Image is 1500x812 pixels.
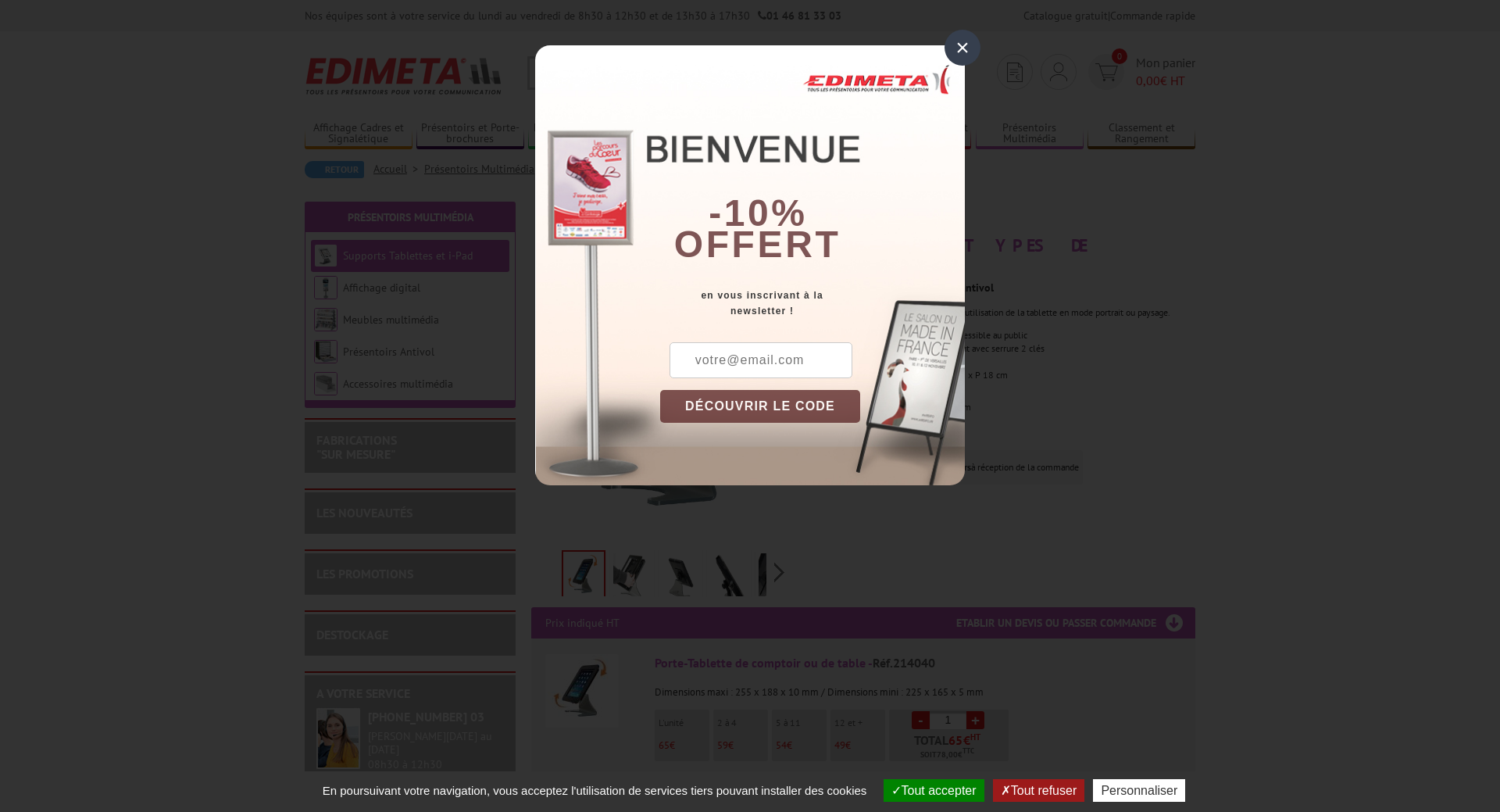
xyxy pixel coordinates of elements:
b: -10% [709,192,807,234]
button: Personnaliser (fenêtre modale) [1093,779,1185,802]
button: Tout refuser [993,779,1084,802]
div: × [945,30,980,66]
button: Tout accepter [884,779,984,802]
font: offert [674,224,841,265]
input: votre@email.com [670,342,852,378]
div: en vous inscrivant à la newsletter ! [660,288,965,319]
button: DÉCOUVRIR LE CODE [660,390,860,423]
span: En poursuivant votre navigation, vous acceptez l'utilisation de services tiers pouvant installer ... [315,784,875,797]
